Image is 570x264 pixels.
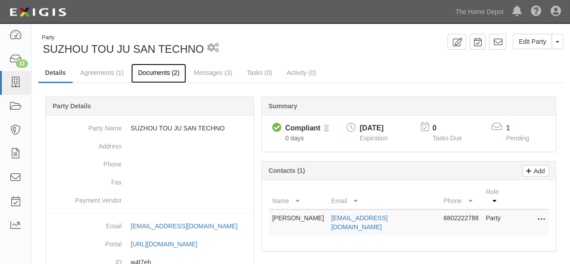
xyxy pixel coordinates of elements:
a: [EMAIL_ADDRESS][DOMAIN_NAME] [331,214,388,231]
span: SUZHOU TOU JU SAN TECHNO [43,43,204,55]
b: Party Details [53,102,91,110]
a: Add [522,165,549,176]
th: Phone [440,184,482,209]
a: The Home Depot [451,3,508,21]
i: Pending Review [324,125,329,132]
p: 0 [432,123,473,134]
a: [EMAIL_ADDRESS][DOMAIN_NAME] [131,222,247,230]
td: Party [482,209,513,235]
th: Name [269,184,328,209]
a: Agreements (1) [73,64,130,82]
b: Contacts (1) [269,167,305,174]
a: Activity (0) [280,64,323,82]
span: Since 10/09/2025 [285,134,304,142]
a: Messages (3) [187,64,239,82]
dt: Payment Vendor [50,191,122,205]
dt: Party Name [50,119,122,133]
div: [DATE] [360,123,388,134]
div: 12 [16,60,28,68]
dt: Portal [50,235,122,249]
p: Add [531,166,545,176]
span: Tasks Due [432,134,461,142]
dd: SUZHOU TOU JU SAN TECHNO [50,119,250,137]
i: Compliant [272,123,282,133]
span: Pending [506,134,529,142]
dt: Fax [50,173,122,187]
span: Expiration [360,134,388,142]
a: Edit Party [513,34,552,49]
th: Role [482,184,513,209]
div: Party [42,34,204,42]
td: 6802222788 [440,209,482,235]
dt: Email [50,217,122,231]
th: Email [328,184,440,209]
a: 1 [506,124,510,132]
dt: Phone [50,155,122,169]
div: SUZHOU TOU JU SAN TECHNO [38,34,294,57]
a: Documents (2) [131,64,186,83]
i: 1 scheduled workflow [207,43,219,53]
div: Compliant [285,123,320,134]
i: Help Center - Complianz [531,6,542,17]
dt: Address [50,137,122,151]
a: Details [38,64,73,83]
a: Tasks (0) [240,64,279,82]
b: Summary [269,102,297,110]
div: [EMAIL_ADDRESS][DOMAIN_NAME] [131,222,237,231]
td: [PERSON_NAME] [269,209,328,235]
img: logo-5460c22ac91f19d4615b14bd174203de0afe785f0fc80cf4dbbc73dc1793850b.png [7,4,69,20]
a: [URL][DOMAIN_NAME] [131,241,207,248]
